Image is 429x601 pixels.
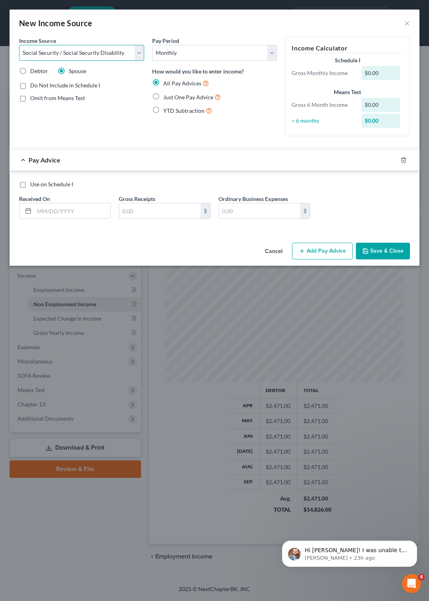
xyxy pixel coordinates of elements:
input: MM/DD/YYYY [34,203,110,218]
span: Hi [PERSON_NAME]! I was unable to recreate this on my end. Please let us know if this happens aga... [35,23,137,77]
iframe: Intercom live chat [402,574,421,593]
div: New Income Source [19,17,93,29]
div: Means Test [292,88,403,96]
button: Add Pay Advice [292,243,353,259]
span: All Pay Advices [163,80,201,87]
div: $0.00 [361,66,400,80]
div: Gross Monthly Income [288,69,357,77]
span: Received On [19,195,50,202]
div: Schedule I [292,56,403,64]
span: Omit from Means Test [30,95,85,101]
button: Save & Close [356,243,410,259]
input: 0.00 [219,203,300,218]
span: Do Not Include in Schedule I [30,82,100,89]
p: Message from James, sent 23h ago [35,31,137,38]
button: Cancel [259,243,289,259]
span: Spouse [69,68,86,74]
input: 0.00 [119,203,201,218]
span: Pay Advice [29,156,60,164]
div: $0.00 [361,114,400,128]
div: ÷ 6 months [288,117,357,125]
span: 8 [418,574,425,580]
label: Gross Receipts [119,195,155,203]
span: Just One Pay Advice [163,94,213,100]
span: Debtor [30,68,48,74]
label: Ordinary Business Expenses [218,195,288,203]
label: Pay Period [152,37,179,45]
div: Gross 6 Month Income [288,101,357,109]
label: How would you like to enter income? [152,67,244,75]
span: YTD Subtraction [163,107,205,114]
div: $ [201,203,210,218]
span: Income Source [19,37,56,44]
button: × [404,18,410,28]
div: $ [300,203,310,218]
div: $0.00 [361,98,400,112]
h5: Income Calculator [292,43,403,53]
iframe: Intercom notifications message [270,524,429,580]
span: Use on Schedule I [30,181,73,187]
